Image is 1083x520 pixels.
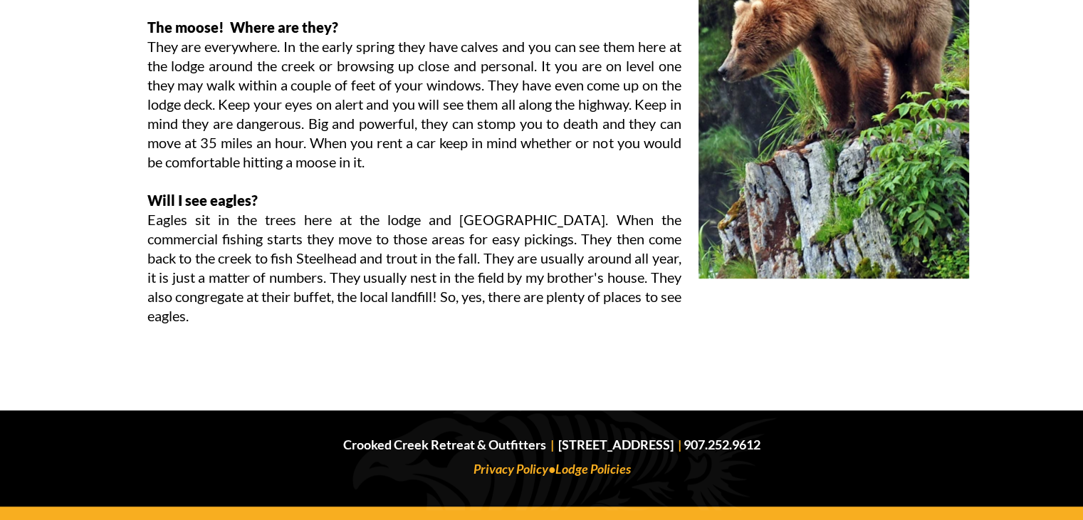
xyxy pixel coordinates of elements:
[147,432,957,457] p: Crooked Creek Retreat & Outfitters [STREET_ADDRESS]
[147,210,681,326] p: Eagles sit in the trees here at the lodge and [GEOGRAPHIC_DATA]. When the commercial fishing star...
[352,410,778,510] img: Crooked Creek Outfitters White Logo
[548,461,555,477] span: •
[678,437,681,452] span: |
[684,437,760,452] a: 907.252.9612
[555,461,631,477] a: Lodge Policies
[474,461,548,477] a: Privacy Policy
[147,18,681,37] p: The moose! Where are they?
[550,437,554,452] span: |
[147,37,681,172] p: They are everywhere. In the early spring they have calves and you can see them here at the lodge ...
[147,191,681,210] p: Will I see eagles?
